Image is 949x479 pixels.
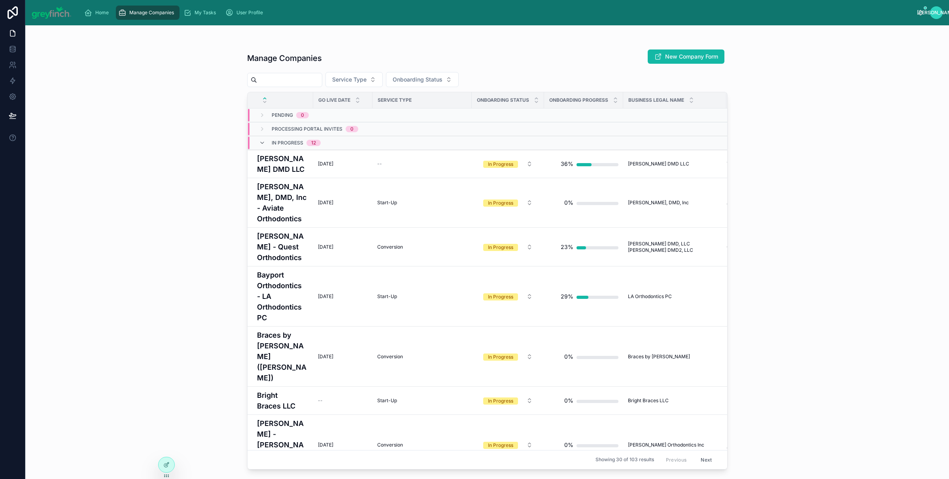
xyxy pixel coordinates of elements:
[257,181,308,224] a: [PERSON_NAME], DMD, Inc - Aviate Orthodontics
[318,161,333,167] span: [DATE]
[628,241,722,253] a: [PERSON_NAME] DMD, LLC [PERSON_NAME] DMD2, LLC
[181,6,221,20] a: My Tasks
[377,354,403,360] span: Conversion
[628,442,722,448] a: [PERSON_NAME] Orthodontics Inc
[476,393,539,408] a: Select Button
[488,442,513,449] div: In Progress
[257,153,308,175] a: [PERSON_NAME] DMD LLC
[561,239,573,255] div: 23%
[727,350,783,363] a: Braces by [PERSON_NAME]
[727,439,783,451] a: [PERSON_NAME] Orthodontics
[325,72,383,87] button: Select Button
[628,200,722,206] a: [PERSON_NAME], DMD, Inc
[377,244,403,250] span: Conversion
[476,289,539,304] a: Select Button
[377,200,397,206] span: Start-Up
[377,442,467,448] a: Conversion
[727,161,765,167] span: TMJ [US_STATE]
[488,397,513,405] div: In Progress
[549,437,618,453] a: 0%
[377,397,397,404] span: Start-Up
[477,350,539,364] button: Select Button
[257,418,308,471] a: [PERSON_NAME] - [PERSON_NAME] Orthodontics
[318,442,368,448] a: [DATE]
[727,397,783,404] a: Milwaukee Orthodontics
[332,76,367,84] span: Service Type
[727,397,781,404] span: Milwaukee Orthodontics
[257,330,308,383] a: Braces by [PERSON_NAME] ([PERSON_NAME])
[488,200,513,207] div: In Progress
[257,231,308,263] a: [PERSON_NAME] - Quest Orthodontics
[628,397,669,404] span: Bright Braces LLC
[564,437,573,453] div: 0%
[377,200,467,206] a: Start-Up
[561,289,573,304] div: 29%
[549,289,618,304] a: 29%
[318,161,368,167] a: [DATE]
[628,354,690,360] span: Braces by [PERSON_NAME]
[488,244,513,251] div: In Progress
[272,112,293,118] span: Pending
[272,126,342,132] span: Processing Portal Invites
[195,10,216,16] span: My Tasks
[648,49,724,64] button: New Company Form
[628,442,704,448] span: [PERSON_NAME] Orthodontics Inc
[477,438,539,452] button: Select Button
[477,393,539,408] button: Select Button
[318,397,368,404] a: --
[488,293,513,300] div: In Progress
[377,293,467,300] a: Start-Up
[695,454,717,466] button: Next
[82,6,114,20] a: Home
[727,200,771,206] span: Aviate Orthodontics
[477,157,539,171] button: Select Button
[727,293,775,300] span: Bayport Orthodontics
[628,293,672,300] span: LA Orthodontics PC
[476,239,539,255] a: Select Button
[350,126,354,132] div: 0
[377,442,403,448] span: Conversion
[257,390,308,411] a: Bright Braces LLC
[318,200,368,206] a: [DATE]
[311,140,316,146] div: 12
[476,156,539,171] a: Select Button
[488,354,513,361] div: In Progress
[377,244,467,250] a: Conversion
[477,240,539,254] button: Select Button
[595,457,654,463] span: Showing 30 of 103 results
[236,10,263,16] span: User Profile
[477,289,539,304] button: Select Button
[628,97,684,103] span: Business Legal Name
[377,161,382,167] span: --
[247,53,322,64] h1: Manage Companies
[318,200,333,206] span: [DATE]
[257,270,308,323] a: Bayport Orthodontics - LA Orthodontics PC
[549,239,618,255] a: 23%
[377,161,467,167] a: --
[318,397,323,404] span: --
[78,4,918,21] div: scrollable content
[318,354,368,360] a: [DATE]
[727,293,783,300] a: Bayport Orthodontics
[727,200,783,206] a: Aviate Orthodontics
[377,397,467,404] a: Start-Up
[549,393,618,409] a: 0%
[628,354,722,360] a: Braces by [PERSON_NAME]
[378,97,412,103] span: Service Type
[549,156,618,172] a: 36%
[129,10,174,16] span: Manage Companies
[318,97,350,103] span: Go Live Date
[318,244,368,250] a: [DATE]
[476,195,539,210] a: Select Button
[549,97,608,103] span: Onboarding Progress
[549,349,618,365] a: 0%
[476,437,539,452] a: Select Button
[564,195,573,211] div: 0%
